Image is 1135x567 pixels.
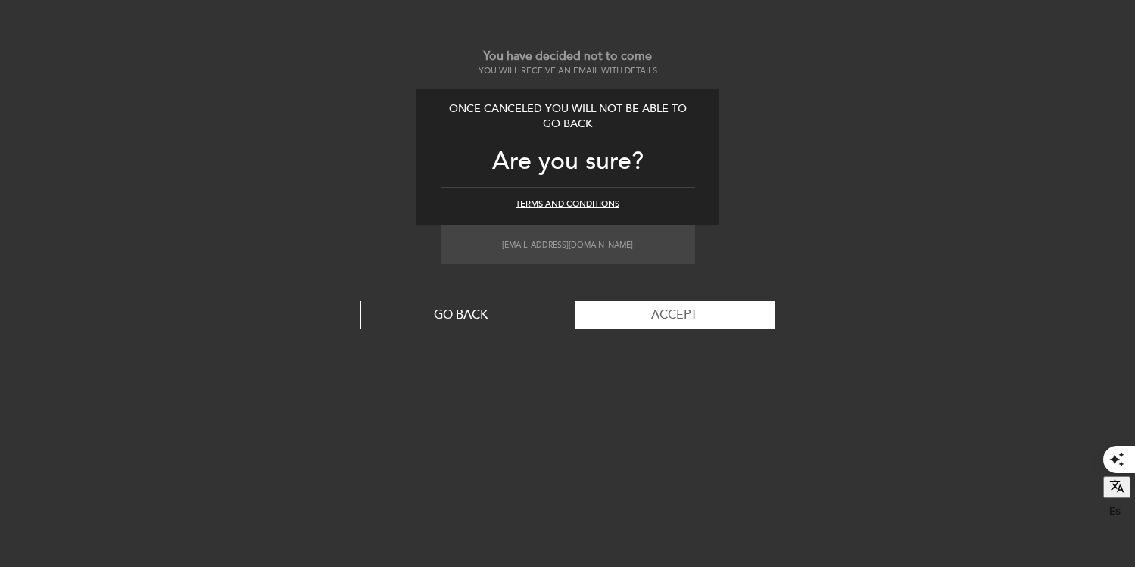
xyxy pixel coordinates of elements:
span: Are you sure? [492,146,644,176]
button: Terms and Conditions [516,198,619,210]
button: Accept [575,301,775,329]
button: GO BACK [360,301,560,329]
small: [EMAIL_ADDRESS][DOMAIN_NAME] [502,240,633,250]
div: Once canceled you will not be able to go back [441,101,695,132]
